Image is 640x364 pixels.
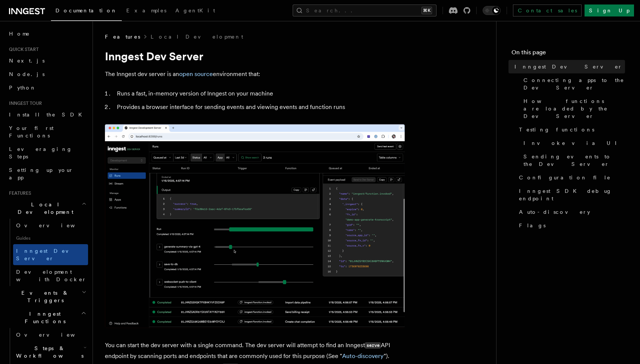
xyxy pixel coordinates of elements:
button: Local Development [6,198,88,219]
a: Node.js [6,67,88,81]
a: Sign Up [585,4,634,16]
a: Setting up your app [6,163,88,184]
img: Dev Server Demo [105,124,405,328]
a: Connecting apps to the Dev Server [520,73,625,94]
span: Documentation [55,7,117,13]
span: Setting up your app [9,167,73,181]
span: AgentKit [175,7,215,13]
a: Home [6,27,88,40]
span: Inngest SDK debug endpoint [519,187,625,202]
a: Development with Docker [13,265,88,286]
span: Local Development [6,201,82,216]
a: Invoke via UI [520,136,625,150]
span: Inngest Dev Server [16,248,80,261]
span: Auto-discovery [519,208,590,216]
span: Leveraging Steps [9,146,72,160]
span: Development with Docker [16,269,87,282]
a: Python [6,81,88,94]
a: Auto-discovery [342,352,384,360]
a: Testing functions [516,123,625,136]
code: serve [365,342,381,349]
span: Inngest Dev Server [514,63,622,70]
a: AgentKit [171,2,220,20]
span: Node.js [9,71,45,77]
span: Next.js [9,58,45,64]
span: Inngest tour [6,100,42,106]
a: Leveraging Steps [6,142,88,163]
span: Events & Triggers [6,289,82,304]
span: Steps & Workflows [13,345,84,360]
a: Configuration file [516,171,625,184]
h1: Inngest Dev Server [105,49,405,63]
a: Examples [122,2,171,20]
span: Examples [126,7,166,13]
a: Install the SDK [6,108,88,121]
div: Local Development [6,219,88,286]
span: Overview [16,222,93,228]
a: Flags [516,219,625,232]
button: Inngest Functions [6,307,88,328]
span: Guides [13,232,88,244]
span: Your first Functions [9,125,54,139]
span: Invoke via UI [523,139,623,147]
span: Home [9,30,30,37]
a: Overview [13,219,88,232]
span: Inngest Functions [6,310,81,325]
a: Sending events to the Dev Server [520,150,625,171]
h4: On this page [511,48,625,60]
li: Provides a browser interface for sending events and viewing events and function runs [115,102,405,112]
span: Python [9,85,36,91]
a: Overview [13,328,88,342]
a: Documentation [51,2,122,21]
a: Inngest Dev Server [511,60,625,73]
span: Features [6,190,31,196]
span: How functions are loaded by the Dev Server [523,97,625,120]
span: Testing functions [519,126,594,133]
a: Auto-discovery [516,205,625,219]
span: Sending events to the Dev Server [523,153,625,168]
a: Contact sales [513,4,582,16]
span: Flags [519,222,546,229]
a: Local Development [151,33,243,40]
kbd: ⌘K [422,7,432,14]
button: Steps & Workflows [13,342,88,363]
p: The Inngest dev server is an environment that: [105,69,405,79]
button: Events & Triggers [6,286,88,307]
button: Toggle dark mode [483,6,501,15]
span: Overview [16,332,93,338]
a: Your first Functions [6,121,88,142]
li: Runs a fast, in-memory version of Inngest on your machine [115,88,405,99]
span: Install the SDK [9,112,87,118]
a: Next.js [6,54,88,67]
a: How functions are loaded by the Dev Server [520,94,625,123]
a: open source [179,70,213,78]
a: Inngest SDK debug endpoint [516,184,625,205]
span: Features [105,33,140,40]
span: Quick start [6,46,39,52]
span: Configuration file [519,174,611,181]
button: Search...⌘K [293,4,437,16]
span: Connecting apps to the Dev Server [523,76,625,91]
a: Inngest Dev Server [13,244,88,265]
